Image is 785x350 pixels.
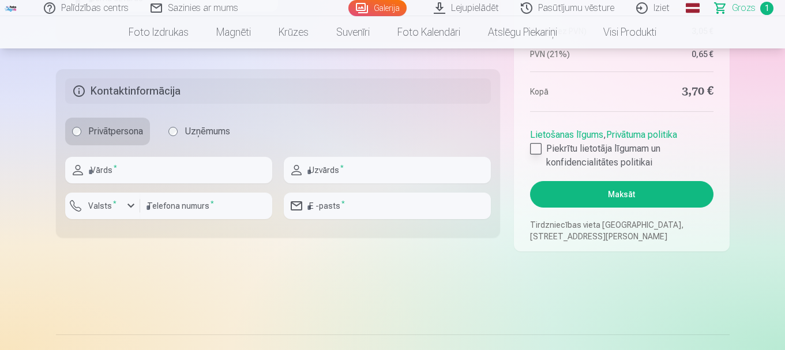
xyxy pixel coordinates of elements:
label: Valsts [84,200,121,212]
dt: PVN (21%) [530,48,616,60]
span: Grozs [732,1,756,15]
a: Foto kalendāri [384,16,474,48]
a: Foto izdrukas [115,16,202,48]
p: Tirdzniecības vieta [GEOGRAPHIC_DATA], [STREET_ADDRESS][PERSON_NAME] [530,219,713,242]
h5: Kontaktinformācija [65,78,491,104]
label: Privātpersona [65,118,150,145]
dt: Kopā [530,84,616,100]
a: Suvenīri [322,16,384,48]
button: Maksāt [530,181,713,208]
img: /fa3 [5,5,17,12]
a: Visi produkti [571,16,670,48]
label: Piekrītu lietotāja līgumam un konfidencialitātes politikai [530,142,713,170]
input: Privātpersona [72,127,81,136]
dd: 0,65 € [628,48,713,60]
input: Uzņēmums [168,127,178,136]
a: Lietošanas līgums [530,129,603,140]
span: 1 [760,2,773,15]
a: Magnēti [202,16,265,48]
div: , [530,123,713,170]
a: Krūzes [265,16,322,48]
a: Atslēgu piekariņi [474,16,571,48]
button: Valsts* [65,193,140,219]
a: Privātuma politika [606,129,677,140]
label: Uzņēmums [161,118,237,145]
dd: 3,70 € [628,84,713,100]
